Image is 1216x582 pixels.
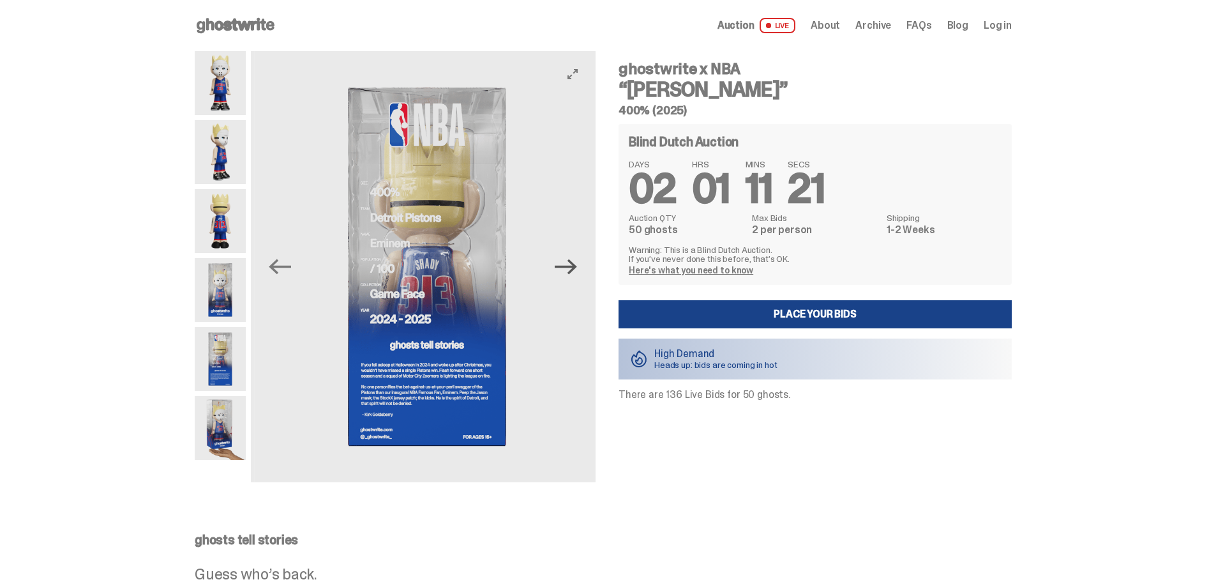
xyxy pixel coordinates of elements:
h5: 400% (2025) [619,105,1012,116]
span: Auction [717,20,754,31]
dd: 1-2 Weeks [887,225,1002,235]
p: High Demand [654,349,777,359]
img: Copy%20of%20Eminem_NBA_400_1.png [195,51,246,115]
dd: 2 per person [752,225,879,235]
a: Place your Bids [619,300,1012,328]
button: Next [552,253,580,281]
p: There are 136 Live Bids for 50 ghosts. [619,390,1012,400]
h4: ghostwrite x NBA [619,61,1012,77]
img: Eminem_NBA_400_12.png [195,258,246,322]
dd: 50 ghosts [629,225,744,235]
button: View full-screen [565,66,580,82]
span: HRS [692,160,730,169]
img: Copy%20of%20Eminem_NBA_400_3.png [195,120,246,184]
p: Heads up: bids are coming in hot [654,360,777,369]
span: MINS [746,160,773,169]
h3: “[PERSON_NAME]” [619,79,1012,100]
p: Warning: This is a Blind Dutch Auction. If you’ve never done this before, that’s OK. [629,245,1002,263]
a: Archive [855,20,891,31]
a: Auction LIVE [717,18,795,33]
img: Eminem_NBA_400_13.png [195,327,246,391]
span: DAYS [629,160,677,169]
img: eminem%20scale.png [195,396,246,460]
span: 01 [692,162,730,215]
span: 02 [629,162,677,215]
h4: Blind Dutch Auction [629,135,739,148]
img: Eminem_NBA_400_13.png [255,51,599,482]
a: FAQs [906,20,931,31]
span: 21 [788,162,825,215]
dt: Auction QTY [629,213,744,222]
button: Previous [266,253,294,281]
a: Log in [984,20,1012,31]
span: LIVE [760,18,796,33]
img: Copy%20of%20Eminem_NBA_400_6.png [195,189,246,253]
a: Here's what you need to know [629,264,753,276]
dt: Max Bids [752,213,879,222]
p: ghosts tell stories [195,533,1012,546]
a: About [811,20,840,31]
span: 11 [746,162,773,215]
a: Blog [947,20,968,31]
dt: Shipping [887,213,1002,222]
span: SECS [788,160,825,169]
